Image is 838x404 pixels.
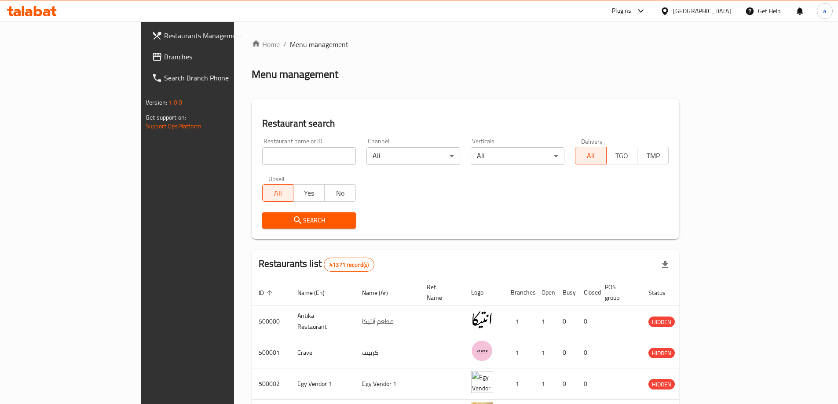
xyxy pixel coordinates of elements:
h2: Restaurant search [262,117,669,130]
span: a [823,6,826,16]
td: مطعم أنتيكا [355,306,420,337]
td: 1 [534,368,556,400]
a: Support.OpsPlatform [146,120,201,132]
span: All [579,149,603,162]
td: 0 [577,337,598,368]
th: Open [534,279,556,306]
div: Total records count [324,258,374,272]
th: Closed [577,279,598,306]
span: Name (En) [297,288,336,298]
th: Logo [464,279,504,306]
div: Plugins [612,6,631,16]
button: No [324,184,356,202]
td: 0 [556,368,577,400]
a: Search Branch Phone [145,67,281,88]
div: All [366,147,460,165]
input: Search for restaurant name or ID.. [262,147,356,165]
label: Upsell [268,175,285,182]
th: Branches [504,279,534,306]
td: كرييف [355,337,420,368]
span: 41371 record(s) [324,261,374,269]
li: / [283,39,286,50]
a: Branches [145,46,281,67]
span: Search [269,215,349,226]
td: 1 [504,306,534,337]
th: Busy [556,279,577,306]
span: Branches [164,51,274,62]
span: 1.0.0 [168,97,182,108]
td: 1 [534,306,556,337]
span: HIDDEN [648,348,675,358]
span: ID [259,288,275,298]
div: HIDDEN [648,379,675,389]
span: All [266,187,290,200]
h2: Restaurants list [259,257,375,272]
span: POS group [605,282,631,303]
span: Status [648,288,677,298]
img: Crave [471,340,493,362]
td: Egy Vendor 1 [355,368,420,400]
span: No [328,187,352,200]
a: Restaurants Management [145,25,281,46]
td: 0 [577,306,598,337]
button: Yes [293,184,325,202]
td: 1 [534,337,556,368]
div: [GEOGRAPHIC_DATA] [673,6,731,16]
span: HIDDEN [648,379,675,389]
td: 0 [577,368,598,400]
span: TGO [610,149,634,162]
h2: Menu management [252,67,338,81]
span: Menu management [290,39,348,50]
td: 1 [504,368,534,400]
td: 0 [556,337,577,368]
button: TMP [637,147,669,164]
label: Delivery [581,138,603,144]
td: Antika Restaurant [290,306,355,337]
span: Ref. Name [427,282,454,303]
button: All [575,147,607,164]
nav: breadcrumb [252,39,679,50]
div: Export file [655,254,676,275]
span: HIDDEN [648,317,675,327]
span: Search Branch Phone [164,73,274,83]
span: Name (Ar) [362,288,399,298]
td: 1 [504,337,534,368]
span: Yes [297,187,321,200]
img: Egy Vendor 1 [471,371,493,393]
span: TMP [641,149,665,162]
td: Egy Vendor 1 [290,368,355,400]
span: Get support on: [146,112,186,123]
button: TGO [606,147,638,164]
button: Search [262,212,356,229]
button: All [262,184,294,202]
span: Restaurants Management [164,30,274,41]
img: Antika Restaurant [471,309,493,331]
span: Version: [146,97,167,108]
td: 0 [556,306,577,337]
td: Crave [290,337,355,368]
div: All [471,147,564,165]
